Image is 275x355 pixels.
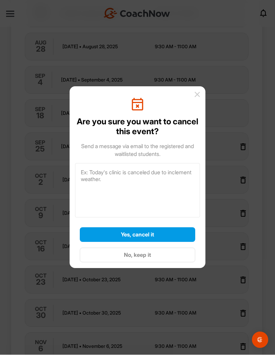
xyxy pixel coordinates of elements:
[131,97,144,111] img: svg+xml;base64,PHN2ZyB3aWR0aD0iNDAiIGhlaWdodD0iNDEiIHZpZXdCb3g9IjAgMCA0MCA0MSIgZmlsbD0ibm9uZSIgeG...
[75,117,200,137] p: Are you sure you want to cancel this event?
[252,332,268,348] div: Open Intercom Messenger
[195,92,200,97] img: envelope
[121,231,154,238] span: Yes, cancel it
[70,143,205,158] p: Send a message via email to the registered and waitlisted students.
[80,228,195,242] button: Yes, cancel it
[80,248,195,263] button: No, keep it
[124,252,151,259] span: No, keep it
